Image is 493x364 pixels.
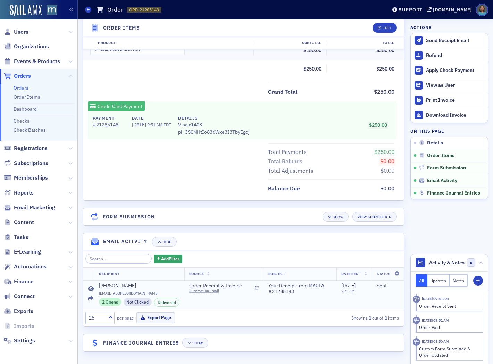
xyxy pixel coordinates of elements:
[93,121,125,129] a: #21285148
[99,271,120,276] span: Recipient
[268,167,316,175] span: Total Adjustments
[427,152,454,159] span: Order Items
[14,322,34,330] span: Imports
[154,298,179,306] div: Delivered
[326,40,399,46] div: Total
[14,337,35,345] span: Settings
[268,167,314,175] div: Total Adjustments
[376,66,394,72] span: $250.00
[427,165,466,171] span: Form Submission
[178,115,250,121] h4: Details
[352,212,397,222] a: View Submission
[85,254,152,264] input: Search…
[14,307,33,315] span: Exports
[426,112,484,118] div: Download Invoice
[14,174,48,182] span: Memberships
[374,88,394,95] span: $250.00
[14,189,34,197] span: Reports
[14,106,37,112] a: Dashboard
[299,315,399,321] div: Showing out of items
[427,7,474,12] button: [DOMAIN_NAME]
[10,5,42,16] img: SailAMX
[4,43,49,50] a: Organizations
[450,274,468,287] button: Notes
[4,218,34,226] a: Content
[413,296,420,303] div: Activity
[426,67,484,74] div: Apply Check Payment
[4,58,60,65] a: Events & Products
[419,346,478,358] div: Custom Form Submitted & Order Updated
[268,283,332,295] span: Your Receipt from MACPA #21285143
[107,6,123,14] h1: Order
[376,47,394,53] span: $250.00
[132,122,147,128] span: [DATE]
[4,28,28,36] a: Users
[4,233,28,241] a: Tasks
[152,237,176,247] button: Hide
[47,5,57,15] img: SailAMX
[476,4,488,16] span: Profile
[373,23,396,33] button: Edit
[268,148,307,156] div: Total Payments
[427,274,450,287] button: Updates
[413,317,420,324] div: Activity
[367,315,372,321] strong: 1
[162,122,171,127] span: EDT
[182,338,208,348] button: Show
[178,121,250,129] span: Visa x1403
[4,278,34,286] a: Finance
[253,40,326,46] div: Subtotal
[14,204,55,212] span: Email Marketing
[14,218,34,226] span: Content
[426,97,484,104] div: Print Invoice
[410,24,432,31] h4: Actions
[411,33,488,48] button: Send Receipt Email
[14,72,31,80] span: Orders
[4,322,34,330] a: Imports
[14,144,48,152] span: Registrations
[383,315,388,321] strong: 1
[132,115,171,121] h4: Date
[419,324,478,330] div: Order Paid
[268,271,285,276] span: Subject
[427,140,443,146] span: Details
[14,263,47,271] span: Automations
[124,298,152,306] div: Not Clicked
[14,233,28,241] span: Tasks
[268,184,300,193] div: Balance Due
[426,38,484,44] div: Send Receipt Email
[178,115,250,136] div: pi_3S0NHtIo836Wxe3I3TbyEgoj
[14,43,49,50] span: Organizations
[422,318,449,323] time: 8/26/2025 09:51 AM
[4,159,48,167] a: Subscriptions
[341,271,361,276] span: Date Sent
[14,94,40,100] a: Order Items
[189,283,259,293] a: Order Receipt & InvoiceAutomation Email
[411,78,488,93] button: View as User
[268,184,302,193] span: Balance Due
[14,118,30,124] a: Checks
[162,240,172,244] div: Hide
[268,88,298,96] div: Grand Total
[14,292,35,300] span: Connect
[268,88,300,96] span: Grand Total
[192,341,203,345] div: Show
[341,282,356,289] span: [DATE]
[99,283,179,289] a: [PERSON_NAME]
[4,189,34,197] a: Reports
[129,7,159,13] span: ORD-21285143
[268,148,309,156] span: Total Payments
[433,7,472,13] div: [DOMAIN_NAME]
[369,122,387,128] span: $250.00
[380,158,394,165] span: $0.00
[416,274,427,287] button: All
[88,101,145,111] div: Credit Card Payment
[411,93,488,108] a: Print Invoice
[381,167,394,174] span: $0.00
[14,28,28,36] span: Users
[4,248,41,256] a: E-Learning
[303,47,321,53] span: $250.00
[422,339,449,344] time: 8/26/2025 09:50 AM
[268,157,305,166] span: Total Refunds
